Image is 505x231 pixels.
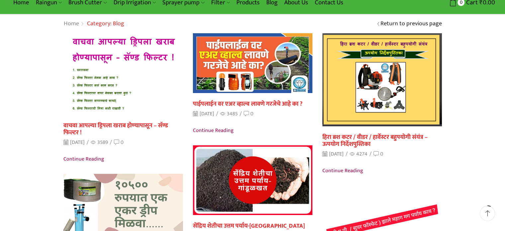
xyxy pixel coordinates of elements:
[63,152,183,164] a: Continue reading
[63,120,168,138] a: वाचवा आपल्या ड्रिपला खराब होण्यापासून – सॅण्ड फिल्टर !
[220,110,238,118] span: 3485
[380,20,442,28] a: Return to previous page
[346,150,348,158] span: /
[240,110,242,118] span: /
[250,109,253,118] span: 0
[114,139,124,146] a: 0
[121,138,124,147] span: 0
[193,110,214,118] time: [DATE]
[87,139,89,146] span: /
[322,167,363,175] span: Continue reading
[193,33,312,93] img: Air Valve
[63,20,79,28] a: Home
[110,139,112,146] span: /
[370,150,372,158] span: /
[322,163,442,175] a: Continue reading
[63,139,85,146] time: [DATE]
[216,110,218,118] span: /
[244,110,253,118] a: 0
[380,150,383,158] span: 0
[63,155,104,164] span: Continue reading
[91,139,108,146] span: 3589
[193,99,302,109] a: पाईपलाईन वर एअर व्हाल्व लावणे गरजेचे आहे का ?
[87,19,124,29] span: Category: Blog
[374,150,383,158] a: 0
[193,221,305,231] a: सेंद्रिय शेतीचा उत्तम पर्याय-[GEOGRAPHIC_DATA]
[193,126,234,135] span: Continue reading
[322,132,428,150] a: हिरा ब्रश कटर / वीडर / हार्वेस्टर बहुपयोगी संयंत्र – ऊपयोग निर्देशपुस्तिका
[350,150,368,158] span: 4274
[322,150,344,158] time: [DATE]
[63,33,183,114] img: वाचवा आपल्या ड्रिपला खराब होण्यापासून
[193,123,312,135] a: Continue reading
